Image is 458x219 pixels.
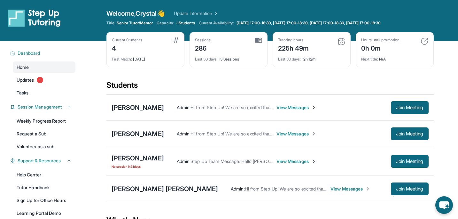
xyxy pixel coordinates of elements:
span: Title: [106,20,115,26]
img: card [421,37,428,45]
a: [DATE] 17:00-18:30, [DATE] 17:00-18:30, [DATE] 17:00-18:30, [DATE] 17:00-18:30 [235,20,382,26]
img: card [173,37,179,43]
div: [PERSON_NAME] [112,129,164,138]
div: [PERSON_NAME] [112,103,164,112]
div: [DATE] [112,53,179,62]
button: Dashboard [15,50,72,56]
img: Chevron-Right [365,186,370,191]
span: Admin : [177,131,190,136]
button: Support & Resources [15,158,72,164]
button: Session Management [15,104,72,110]
span: -1 Students [175,20,195,26]
span: Next title : [361,57,378,61]
a: Home [13,61,75,73]
button: Join Meeting [391,101,429,114]
div: [PERSON_NAME] [112,154,164,163]
span: Welcome, Crystal 👋 [106,9,165,18]
span: Capacity: [157,20,174,26]
img: card [338,37,345,45]
div: Tutoring hours [278,37,309,43]
img: Chevron Right [212,10,219,17]
span: Home [17,64,29,70]
span: Admin : [177,158,190,164]
a: Request a Sub [13,128,75,140]
div: 13 Sessions [195,53,262,62]
span: Last 30 days : [278,57,301,61]
div: 225h 49m [278,43,309,53]
div: 12h 12m [278,53,345,62]
span: Join Meeting [396,187,423,191]
a: Learning Portal Demo [13,207,75,219]
div: Current Students [112,37,142,43]
div: 4 [112,43,142,53]
div: Sessions [195,37,211,43]
a: Weekly Progress Report [13,115,75,127]
span: Join Meeting [396,106,423,109]
a: Tasks [13,87,75,99]
div: [PERSON_NAME] [PERSON_NAME] [112,184,218,193]
img: Chevron-Right [311,105,316,110]
span: View Messages [276,131,316,137]
a: Sign Up for Office Hours [13,195,75,206]
span: Admin : [231,186,245,191]
span: View Messages [276,158,316,165]
div: Hours until promotion [361,37,400,43]
span: Support & Resources [18,158,61,164]
img: Chevron-Right [311,131,316,136]
span: Admin : [177,105,190,110]
span: Senior Tutor/Mentor [117,20,153,26]
span: First Match : [112,57,132,61]
a: Help Center [13,169,75,181]
span: Join Meeting [396,159,423,163]
a: Volunteer as a sub [13,141,75,152]
div: N/A [361,53,428,62]
span: Dashboard [18,50,40,56]
span: View Messages [330,186,370,192]
span: View Messages [276,104,316,111]
div: Students [106,80,434,94]
span: No session in 31 days [112,164,164,169]
button: Join Meeting [391,182,429,195]
a: Updates1 [13,74,75,86]
span: Updates [17,77,34,83]
img: card [255,37,262,43]
a: Update Information [174,10,219,17]
img: logo [8,9,61,27]
span: Session Management [18,104,62,110]
img: Chevron-Right [311,159,316,164]
span: Last 30 days : [195,57,218,61]
span: [DATE] 17:00-18:30, [DATE] 17:00-18:30, [DATE] 17:00-18:30, [DATE] 17:00-18:30 [237,20,381,26]
a: Tutor Handbook [13,182,75,193]
button: Join Meeting [391,127,429,140]
button: chat-button [435,196,453,214]
div: 0h 0m [361,43,400,53]
span: 1 [37,77,43,83]
span: Join Meeting [396,132,423,136]
button: Join Meeting [391,155,429,168]
span: Tasks [17,90,28,96]
div: 286 [195,43,211,53]
span: Current Availability: [199,20,234,26]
